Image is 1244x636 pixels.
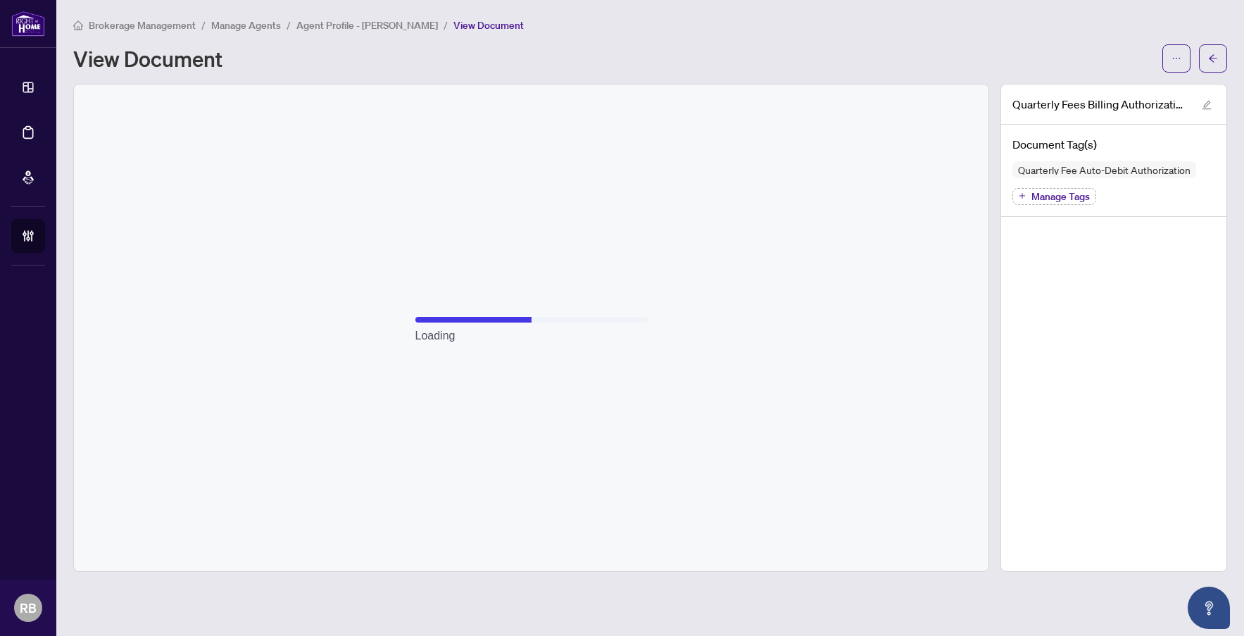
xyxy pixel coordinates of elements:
[453,19,524,32] span: View Document
[296,19,438,32] span: Agent Profile - [PERSON_NAME]
[1012,165,1196,175] span: Quarterly Fee Auto-Debit Authorization
[20,598,37,618] span: RB
[1188,587,1230,629] button: Open asap
[1031,192,1090,201] span: Manage Tags
[73,20,83,30] span: home
[11,11,45,37] img: logo
[1012,188,1096,205] button: Manage Tags
[211,19,281,32] span: Manage Agents
[1012,96,1188,113] span: Quarterly Fees Billing Authorization.pdf
[444,17,448,33] li: /
[1208,54,1218,63] span: arrow-left
[1171,54,1181,63] span: ellipsis
[73,47,222,70] h1: View Document
[1202,100,1212,110] span: edit
[287,17,291,33] li: /
[89,19,196,32] span: Brokerage Management
[1019,192,1026,199] span: plus
[201,17,206,33] li: /
[1012,136,1215,153] h4: Document Tag(s)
